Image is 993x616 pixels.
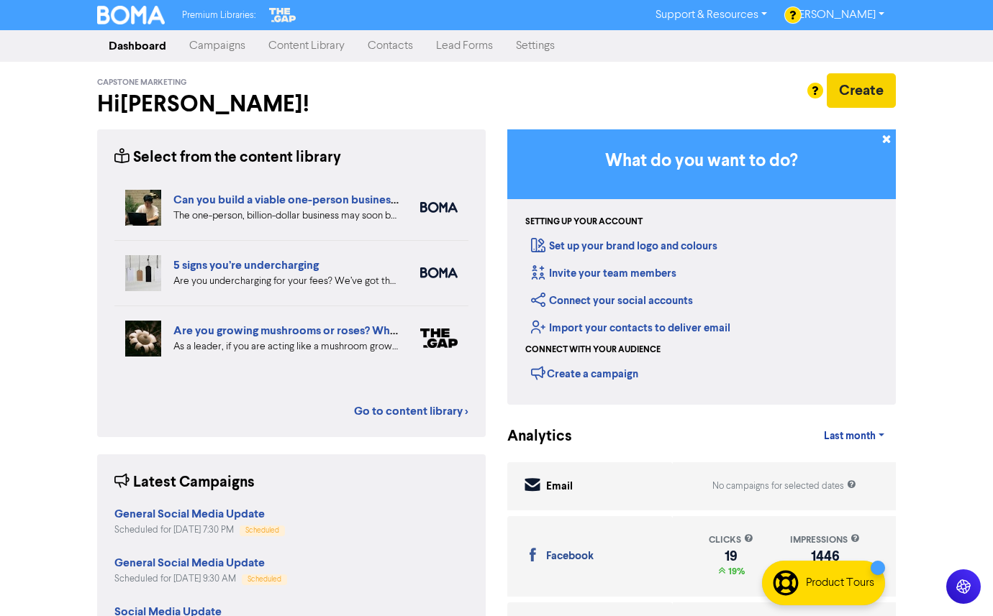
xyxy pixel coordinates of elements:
div: impressions [790,533,860,547]
a: Settings [504,32,566,60]
span: Scheduled [248,576,281,583]
a: Invite your team members [531,267,676,280]
img: The Gap [267,6,299,24]
a: Import your contacts to deliver email [531,321,730,335]
a: Dashboard [97,32,178,60]
span: capstone marketing [97,78,187,88]
iframe: Chat Widget [921,547,993,616]
div: Setting up your account [525,216,643,229]
div: The one-person, billion-dollar business may soon become a reality. But what are the pros and cons... [173,208,399,224]
div: Connect with your audience [525,344,661,357]
div: Getting Started in BOMA [507,129,896,405]
h3: What do you want to do? [529,151,874,172]
div: Create a campaign [531,362,638,384]
img: BOMA Logo [97,6,165,24]
div: 1446 [790,551,860,562]
a: Content Library [257,32,356,60]
a: [PERSON_NAME] [779,4,896,27]
a: Lead Forms [425,32,504,60]
a: Last month [812,422,896,451]
span: Last month [824,430,876,443]
div: No campaigns for selected dates [712,479,856,493]
img: boma_accounting [420,267,458,278]
div: Are you undercharging for your fees? We’ve got the five warning signs that can help you diagnose ... [173,274,399,289]
img: thegap [420,328,458,348]
a: Set up your brand logo and colours [531,239,717,253]
h2: Hi [PERSON_NAME] ! [97,91,486,118]
div: clicks [709,533,753,547]
strong: General Social Media Update [114,556,265,570]
div: Email [546,479,573,495]
div: Select from the content library [114,147,341,169]
a: Support & Resources [644,4,779,27]
a: Go to content library > [354,403,468,420]
a: Campaigns [178,32,257,60]
div: Facebook [546,548,594,565]
span: 19% [725,566,745,577]
div: Latest Campaigns [114,472,255,494]
a: General Social Media Update [114,509,265,520]
a: Contacts [356,32,425,60]
div: Scheduled for [DATE] 7:30 PM [114,523,285,537]
a: General Social Media Update [114,558,265,569]
a: 5 signs you’re undercharging [173,258,319,272]
div: 19 [709,551,753,562]
span: Scheduled [245,527,279,534]
div: Analytics [507,426,554,448]
a: Connect your social accounts [531,294,693,308]
a: Are you growing mushrooms or roses? Why you should lead like a gardener, not a grower [173,323,627,338]
button: Create [827,73,896,108]
span: Premium Libraries: [182,11,255,20]
div: Scheduled for [DATE] 9:30 AM [114,572,287,586]
img: boma [420,202,458,213]
div: As a leader, if you are acting like a mushroom grower you’re unlikely to have a clear plan yourse... [173,339,399,354]
a: Can you build a viable one-person business? [173,193,401,207]
strong: General Social Media Update [114,507,265,521]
